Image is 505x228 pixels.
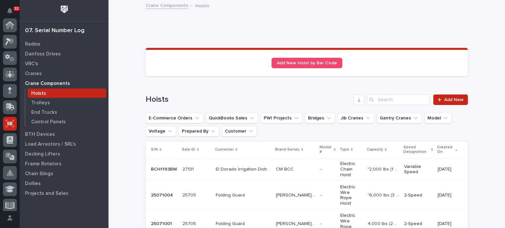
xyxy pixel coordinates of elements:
[403,144,429,156] p: Speed Designation
[182,191,197,198] p: 25705
[25,108,108,117] a: End Trucks
[206,113,258,123] button: QuickBooks Sales
[368,165,400,172] p: "2,000 lbs (1 Ton)"
[3,4,17,18] button: Notifications
[31,119,66,125] p: Control Panels
[146,181,468,210] tr: 2507100425071004 2570525705 Folding GuardFolding Guard [PERSON_NAME] SMW[PERSON_NAME] SMW -- Elec...
[338,113,374,123] button: Jib Cranes
[272,58,342,68] a: Add New Hoist by Bar Code
[146,158,468,181] tr: BCH1193BWBCH1193BW 2713127131 El Dorado Irrigation DistrictEl Dorado Irrigation District CM BCCCM...
[25,81,70,87] p: Crane Components
[20,59,108,69] a: VRC's
[25,161,61,167] p: Frame Rotators
[216,165,272,172] p: El Dorado Irrigation District
[20,129,108,139] a: BTH Devices
[195,2,209,9] p: Hoists
[146,126,176,136] button: Voltage
[320,220,323,227] p: -
[20,178,108,188] a: Dollies
[377,113,422,123] button: Gantry Cranes
[25,151,60,157] p: Decking Lifters
[437,144,454,156] p: Created On
[20,188,108,198] a: Projects and Sales
[25,41,40,47] p: Radios
[305,113,335,123] button: Bridges
[424,113,452,123] button: Model
[25,51,61,57] p: Danfoss Drives
[146,113,203,123] button: E-Commerce Orders
[25,181,41,187] p: Dollies
[367,94,429,105] input: Search
[444,97,464,102] span: Add New
[368,191,400,198] p: "6,000 lbs (3 Tons)"
[25,171,53,177] p: Chain Slings
[20,78,108,88] a: Crane Components
[20,139,108,149] a: Load Arrestors / SRL's
[320,191,323,198] p: -
[277,61,337,65] span: Add New Hoist by Bar Code
[368,220,400,227] p: 4,000 lbs (2 Tons)
[151,191,174,198] p: 25071004
[25,191,68,197] p: Projects and Sales
[31,91,46,96] p: Hoists
[8,8,17,18] div: Notifications32
[216,191,246,198] p: Folding Guard
[20,149,108,159] a: Decking Lifters
[25,71,42,77] p: Cranes
[151,146,158,153] p: S/N
[276,191,316,198] p: [PERSON_NAME] SMW
[261,113,302,123] button: PWI Projects
[25,117,108,126] a: Control Panels
[14,6,19,11] p: 32
[151,165,179,172] p: BCH1193BW
[275,146,300,153] p: Brand-Series
[340,161,362,177] p: Electric Chain Hoist
[179,126,219,136] button: Prepared By
[20,69,108,78] a: Cranes
[25,61,38,67] p: VRC's
[340,146,349,153] p: Type
[340,184,362,206] p: Electric Wire Rope Hoist
[25,141,76,147] p: Load Arrestors / SRL's
[216,220,246,227] p: Folding Guard
[438,167,457,172] p: [DATE]
[320,144,332,156] p: Model #
[25,89,108,98] a: Hoists
[58,3,70,15] img: Workspace Logo
[20,159,108,169] a: Frame Rotators
[25,98,108,107] a: Trolleys
[31,110,57,115] p: End Trucks
[404,164,432,175] p: Variable Speed
[25,27,84,34] div: 07. Serial Number Log
[31,100,50,106] p: Trolleys
[438,193,457,198] p: [DATE]
[20,49,108,59] a: Danfoss Drives
[320,165,323,172] p: -
[20,169,108,178] a: Chain Slings
[146,1,188,9] a: Crane Components
[404,193,432,198] p: 2-Speed
[276,165,295,172] p: CM BCC
[215,146,234,153] p: Customer
[20,39,108,49] a: Radios
[151,220,173,227] p: 25071001
[182,146,195,153] p: Sale ID
[182,220,197,227] p: 25705
[367,146,383,153] p: Capacity
[438,221,457,227] p: [DATE]
[146,95,351,104] h1: Hoists
[276,220,316,227] p: [PERSON_NAME] SMW
[404,221,432,227] p: 2-Speed
[222,126,257,136] button: Customer
[25,132,55,137] p: BTH Devices
[182,165,195,172] p: 27131
[433,94,468,105] a: Add New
